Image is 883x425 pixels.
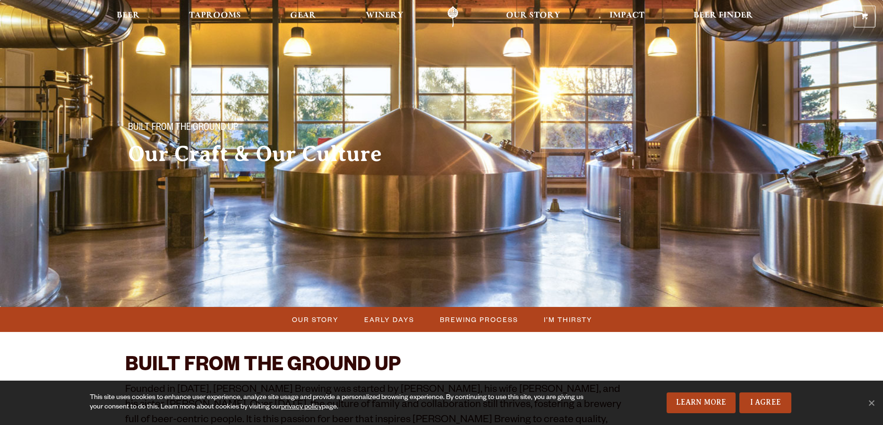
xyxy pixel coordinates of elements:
a: Winery [360,6,410,27]
h2: BUILT FROM THE GROUND UP [125,356,624,378]
a: Beer Finder [687,6,759,27]
a: Impact [603,6,651,27]
span: Brewing Process [440,313,518,326]
span: Beer Finder [694,12,753,19]
a: Odell Home [435,6,471,27]
span: Taprooms [189,12,241,19]
span: Impact [609,12,644,19]
span: Early Days [364,313,414,326]
span: No [866,398,876,408]
span: Built From The Ground Up [128,122,238,135]
span: Gear [290,12,316,19]
a: Early Days [359,313,419,326]
a: I Agree [739,392,791,413]
a: I’m Thirsty [538,313,597,326]
span: Beer [117,12,140,19]
a: Gear [284,6,322,27]
a: privacy policy [281,404,322,411]
span: I’m Thirsty [544,313,592,326]
a: Our Story [500,6,566,27]
a: Our Story [286,313,343,326]
a: Taprooms [183,6,247,27]
div: This site uses cookies to enhance user experience, analyze site usage and provide a personalized ... [90,393,591,412]
a: Beer [111,6,146,27]
span: Winery [366,12,403,19]
span: Our Story [292,313,339,326]
a: Brewing Process [434,313,523,326]
h2: Our Craft & Our Culture [128,142,423,166]
a: Learn More [667,392,736,413]
span: Our Story [506,12,560,19]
